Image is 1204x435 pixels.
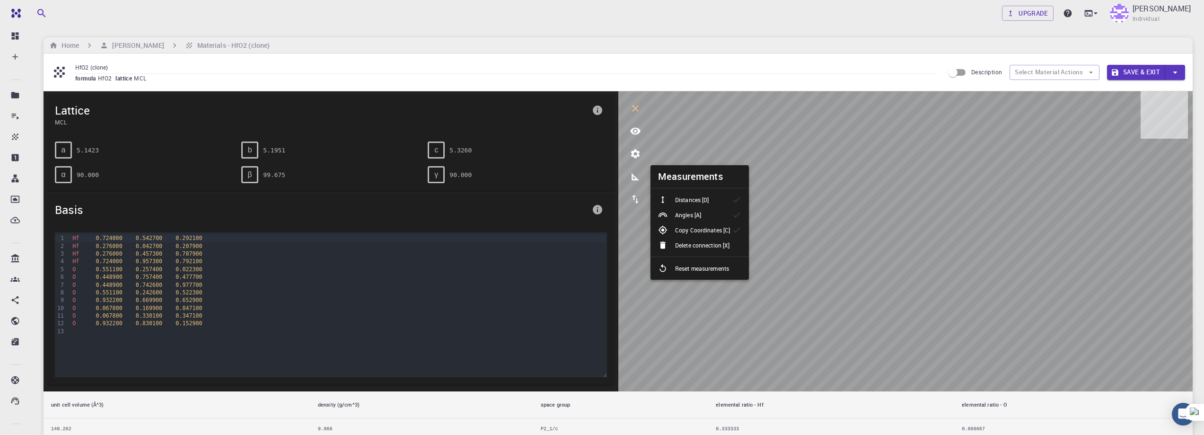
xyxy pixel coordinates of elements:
pre: 99.675 [263,167,285,183]
span: Hf [72,235,79,241]
div: 8 [55,289,65,296]
span: 0.977700 [176,282,202,288]
span: β [248,170,252,179]
th: density (g/cm^3) [310,391,533,418]
div: 6 [55,273,65,281]
span: α [61,170,65,179]
pre: 5.1951 [263,142,285,159]
p: Reset measurements [675,264,729,273]
div: Open Intercom Messenger [1172,403,1195,426]
span: 지원 [24,6,39,15]
span: O [72,312,76,319]
span: MCL [55,118,588,126]
p: Delete connection [X] [675,241,729,249]
pre: 5.1423 [77,142,99,159]
span: 0.847100 [176,305,202,311]
span: formula [75,74,98,82]
span: 0.457300 [136,250,162,257]
p: Distances [D] [675,195,709,204]
div: 11 [55,312,65,320]
span: Hf [72,243,79,249]
span: c [434,146,438,154]
span: 0.792100 [176,258,202,265]
span: 0.932200 [96,297,122,303]
button: Save & Exit [1107,65,1165,80]
span: O [72,282,76,288]
span: 0.292100 [176,235,202,241]
span: 0.207900 [176,243,202,249]
div: 13 [55,328,65,335]
span: MCL [134,74,150,82]
span: 0.276000 [96,243,122,249]
h6: Materials - HfO2 (clone) [193,40,270,51]
div: 2 [55,242,65,250]
span: 0.724000 [96,235,122,241]
span: 0.724000 [96,258,122,265]
span: 0.067800 [96,305,122,311]
div: 12 [55,320,65,327]
span: 0.067800 [96,312,122,319]
pre: 90.000 [449,167,472,183]
span: Hf [72,258,79,265]
span: 0.276000 [96,250,122,257]
span: O [72,274,76,280]
th: space group [533,391,708,418]
span: 0.932200 [96,320,122,327]
th: unit cell volume (Å^3) [44,391,310,418]
span: O [72,305,76,311]
span: 0.169900 [136,305,162,311]
span: 0.022300 [176,266,202,273]
p: Copy Coordinates [C] [675,226,730,234]
span: 0.669900 [136,297,162,303]
span: Description [971,68,1002,76]
span: 0.551100 [96,289,122,296]
span: 0.757400 [136,274,162,280]
span: γ [434,170,438,179]
span: 0.152900 [176,320,202,327]
p: Angles [A] [675,211,701,219]
span: a [62,146,66,154]
span: 0.330100 [136,312,162,319]
span: 0.242600 [136,289,162,296]
span: 0.551100 [96,266,122,273]
img: logo [8,9,21,18]
img: minche jo [1110,4,1129,23]
span: Individual [1133,14,1160,24]
span: 0.542700 [136,235,162,241]
span: 0.957300 [136,258,162,265]
span: O [72,289,76,296]
a: Upgrade [1002,6,1054,21]
span: 0.477700 [176,274,202,280]
button: info [588,200,607,219]
span: 0.042700 [136,243,162,249]
div: 10 [55,304,65,312]
button: info [588,101,607,120]
span: b [248,146,252,154]
span: Hf [72,250,79,257]
span: 0.522300 [176,289,202,296]
h6: [PERSON_NAME] [108,40,164,51]
div: 4 [55,257,65,265]
button: Select Material Actions [1010,65,1099,80]
div: 3 [55,250,65,257]
span: 0.448900 [96,274,122,280]
div: 9 [55,296,65,304]
span: Basis [55,202,588,217]
nav: breadcrumb [47,40,272,51]
span: O [72,320,76,327]
span: O [72,266,76,273]
span: 0.707900 [176,250,202,257]
span: 0.347100 [176,312,202,319]
span: 0.652900 [176,297,202,303]
span: 0.448900 [96,282,122,288]
span: 0.257400 [136,266,162,273]
div: 1 [55,234,65,242]
span: O [72,297,76,303]
span: Lattice [55,103,588,118]
span: 0.830100 [136,320,162,327]
pre: 90.000 [77,167,99,183]
span: lattice [115,74,134,82]
h6: Home [58,40,79,51]
div: 7 [55,281,65,289]
p: [PERSON_NAME] [1133,3,1191,14]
